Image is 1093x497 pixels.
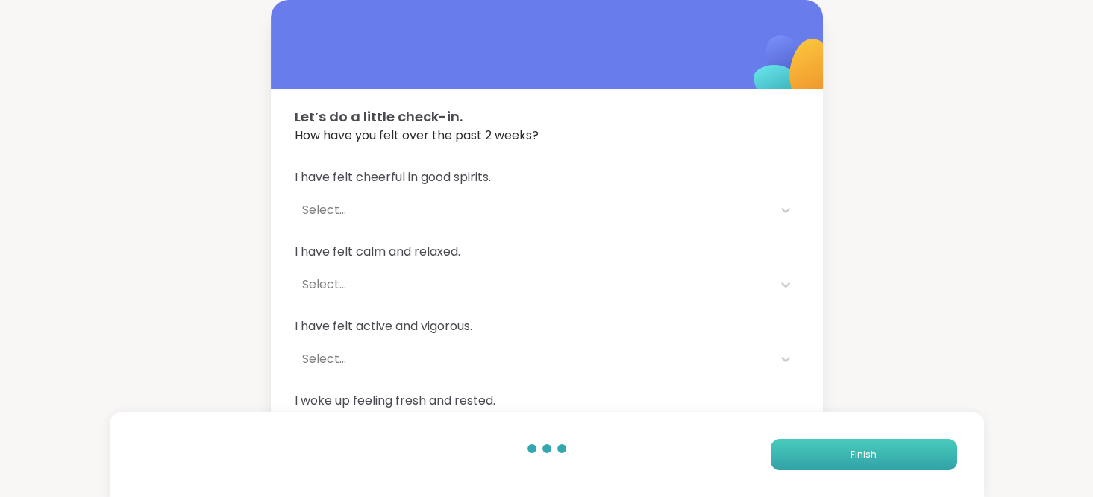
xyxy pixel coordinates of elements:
[295,107,799,127] span: Let’s do a little check-in.
[302,201,765,219] div: Select...
[295,127,799,145] span: How have you felt over the past 2 weeks?
[295,168,799,186] span: I have felt cheerful in good spirits.
[771,439,957,470] button: Finish
[851,448,877,461] span: Finish
[295,392,799,410] span: I woke up feeling fresh and rested.
[302,276,765,294] div: Select...
[302,350,765,368] div: Select...
[295,243,799,261] span: I have felt calm and relaxed.
[295,317,799,335] span: I have felt active and vigorous.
